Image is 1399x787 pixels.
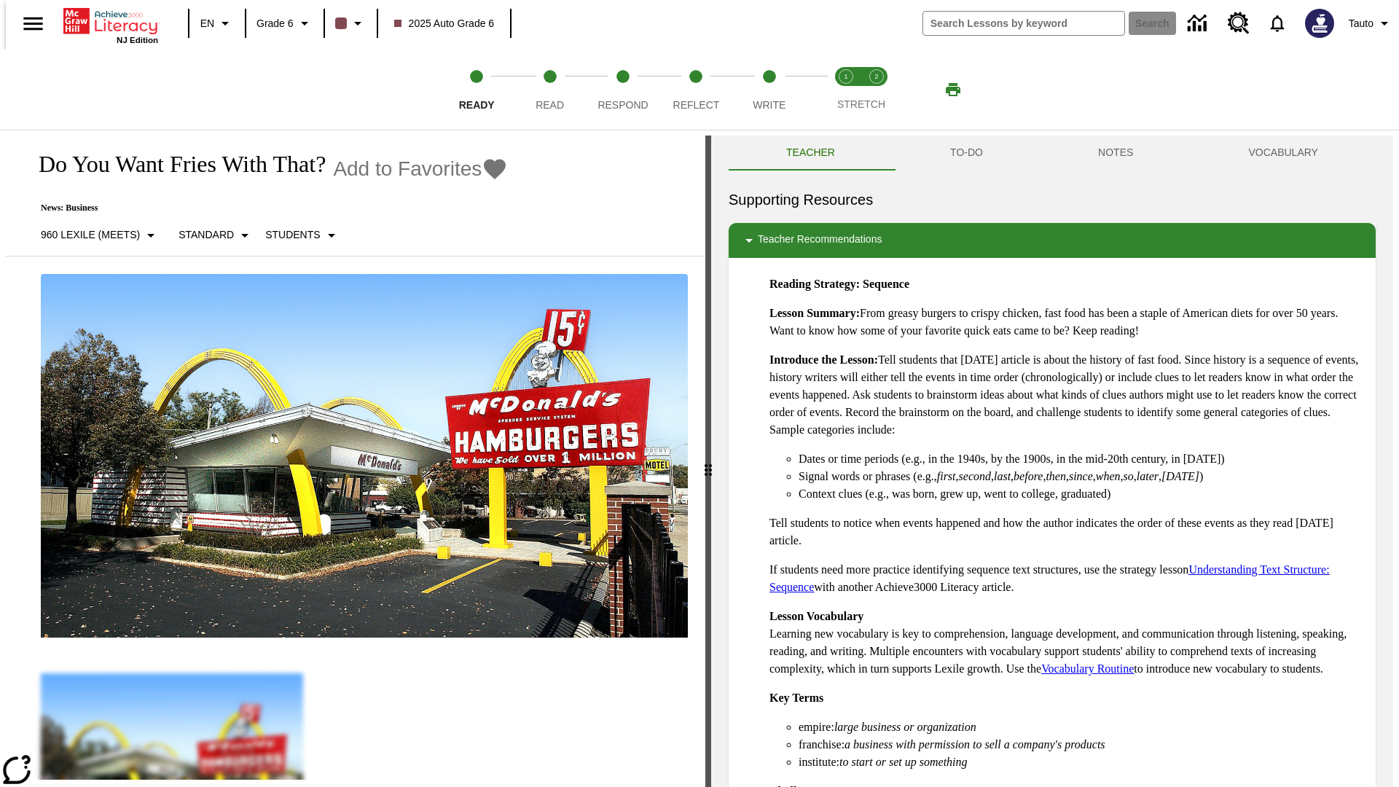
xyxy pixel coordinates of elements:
li: Dates or time periods (e.g., in the 1940s, by the 1900s, in the mid-20th century, in [DATE]) [799,450,1364,468]
h1: Do You Want Fries With That? [23,151,326,178]
div: activity [711,136,1393,787]
li: Context clues (e.g., was born, grew up, went to college, graduated) [799,485,1364,503]
em: last [994,470,1011,482]
span: Ready [459,99,495,111]
img: One of the first McDonald's stores, with the iconic red sign and golden arches. [41,274,688,638]
button: Scaffolds, Standard [173,222,259,248]
em: later [1137,470,1159,482]
button: NOTES [1041,136,1191,171]
button: Select Student [259,222,345,248]
button: Respond step 3 of 5 [581,50,665,130]
p: Tell students that [DATE] article is about the history of fast food. Since history is a sequence ... [769,351,1364,439]
div: Press Enter or Spacebar and then press right and left arrow keys to move the slider [705,136,711,787]
button: Grade: Grade 6, Select a grade [251,10,319,36]
button: Language: EN, Select a language [194,10,240,36]
em: [DATE] [1161,470,1199,482]
a: Vocabulary Routine [1041,662,1134,675]
p: Tell students to notice when events happened and how the author indicates the order of these even... [769,514,1364,549]
span: 2025 Auto Grade 6 [394,16,495,31]
span: Respond [597,99,648,111]
div: Instructional Panel Tabs [729,136,1376,171]
button: Teacher [729,136,893,171]
em: then [1046,470,1066,482]
button: Reflect step 4 of 5 [654,50,738,130]
em: large business or organization [834,721,976,733]
p: Standard [179,227,234,243]
span: Write [753,99,785,111]
button: Write step 5 of 5 [727,50,812,130]
em: since [1069,470,1093,482]
button: Open side menu [12,2,55,45]
div: reading [6,136,705,780]
a: Resource Center, Will open in new tab [1219,4,1258,43]
a: Notifications [1258,4,1296,42]
p: Teacher Recommendations [758,232,882,249]
em: first [937,470,956,482]
p: Students [265,227,320,243]
p: 960 Lexile (Meets) [41,227,140,243]
span: Reflect [673,99,720,111]
strong: Sequence [863,278,909,290]
text: 1 [844,73,847,80]
a: Data Center [1179,4,1219,44]
button: Read step 2 of 5 [507,50,592,130]
div: Teacher Recommendations [729,223,1376,258]
strong: Introduce the Lesson: [769,353,878,366]
button: Add to Favorites - Do You Want Fries With That? [333,156,508,181]
a: Understanding Text Structure: Sequence [769,563,1330,593]
button: TO-DO [893,136,1041,171]
em: when [1096,470,1121,482]
li: empire: [799,719,1364,736]
button: Select Lexile, 960 Lexile (Meets) [35,222,165,248]
p: News: Business [23,203,508,214]
button: Print [930,77,976,103]
em: so [1124,470,1134,482]
strong: Key Terms [769,692,823,704]
strong: Lesson Summary: [769,307,860,319]
span: Grade 6 [256,16,294,31]
span: Tauto [1349,16,1373,31]
span: Read [536,99,564,111]
p: Learning new vocabulary is key to comprehension, language development, and communication through ... [769,608,1364,678]
li: franchise: [799,736,1364,753]
p: From greasy burgers to crispy chicken, fast food has been a staple of American diets for over 50 ... [769,305,1364,340]
input: search field [923,12,1124,35]
li: Signal words or phrases (e.g., , , , , , , , , , ) [799,468,1364,485]
button: Select a new avatar [1296,4,1343,42]
p: If students need more practice identifying sequence text structures, use the strategy lesson with... [769,561,1364,596]
em: before [1014,470,1043,482]
span: EN [200,16,214,31]
span: Add to Favorites [333,157,482,181]
strong: Reading Strategy: [769,278,860,290]
button: Profile/Settings [1343,10,1399,36]
img: Avatar [1305,9,1334,38]
button: Stretch Read step 1 of 2 [825,50,867,130]
button: VOCABULARY [1191,136,1376,171]
li: institute: [799,753,1364,771]
strong: Lesson Vocabulary [769,610,863,622]
span: STRETCH [837,98,885,110]
em: to start or set up something [839,756,968,768]
button: Stretch Respond step 2 of 2 [855,50,898,130]
h6: Supporting Resources [729,188,1376,211]
span: NJ Edition [117,36,158,44]
div: Home [63,5,158,44]
text: 2 [874,73,878,80]
button: Class color is dark brown. Change class color [329,10,372,36]
em: a business with permission to sell a company's products [845,738,1105,751]
em: second [959,470,991,482]
button: Ready step 1 of 5 [434,50,519,130]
